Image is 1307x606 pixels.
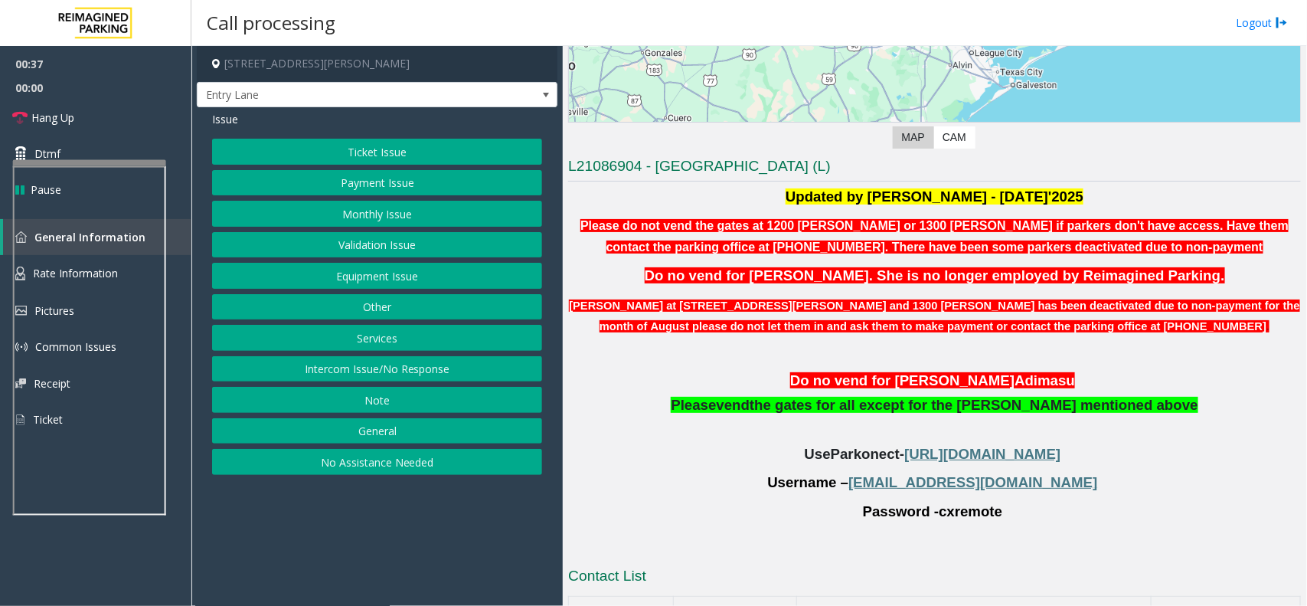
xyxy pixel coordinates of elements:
[1034,372,1075,388] span: imasu
[569,300,1299,333] font: [PERSON_NAME] at [STREET_ADDRESS][PERSON_NAME] and 1300 [PERSON_NAME] has been deactivated due to...
[34,146,60,162] span: Dtmf
[904,449,1060,461] a: [URL][DOMAIN_NAME]
[212,449,542,475] button: No Assistance Needed
[212,387,542,413] button: Note
[568,566,1301,591] h3: Contact List
[933,126,975,149] label: CAM
[900,446,904,462] span: -
[1276,15,1288,31] img: logout
[717,397,750,414] span: vend
[831,446,900,463] span: Parkonect
[212,294,542,320] button: Other
[212,325,542,351] button: Services
[767,474,848,490] span: Username –
[1236,15,1288,31] a: Logout
[645,267,1225,283] span: Do no vend for [PERSON_NAME]. She is no longer employed by Reimagined Parking.
[199,4,343,41] h3: Call processing
[31,110,74,126] span: Hang Up
[212,356,542,382] button: Intercom Issue/No Response
[790,372,1015,388] span: Do no vend for [PERSON_NAME]
[3,219,191,255] a: General Information
[904,446,1060,462] span: [URL][DOMAIN_NAME]
[939,503,1002,520] span: cxremote
[212,201,542,227] button: Monthly Issue
[848,474,1097,490] span: [EMAIL_ADDRESS][DOMAIN_NAME]
[805,446,831,462] span: Use
[212,232,542,258] button: Validation Issue
[212,418,542,444] button: General
[1015,372,1034,388] span: Ad
[212,170,542,196] button: Payment Issue
[1266,320,1269,332] font: .
[212,139,542,165] button: Ticket Issue
[671,397,716,413] span: Please
[580,219,1289,254] b: Please do not vend the gates at 1200 [PERSON_NAME] or 1300 [PERSON_NAME] if parkers don't have ac...
[212,263,542,289] button: Equipment Issue
[568,156,1301,182] h3: L21086904 - [GEOGRAPHIC_DATA] (L)
[786,188,1083,205] font: Updated by [PERSON_NAME] - [DATE]'2025
[750,397,1198,413] span: the gates for all except for the [PERSON_NAME] mentioned above
[212,111,238,127] span: Issue
[198,83,485,107] span: Entry Lane
[197,46,557,82] h4: [STREET_ADDRESS][PERSON_NAME]
[893,126,934,149] label: Map
[863,503,939,519] span: Password -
